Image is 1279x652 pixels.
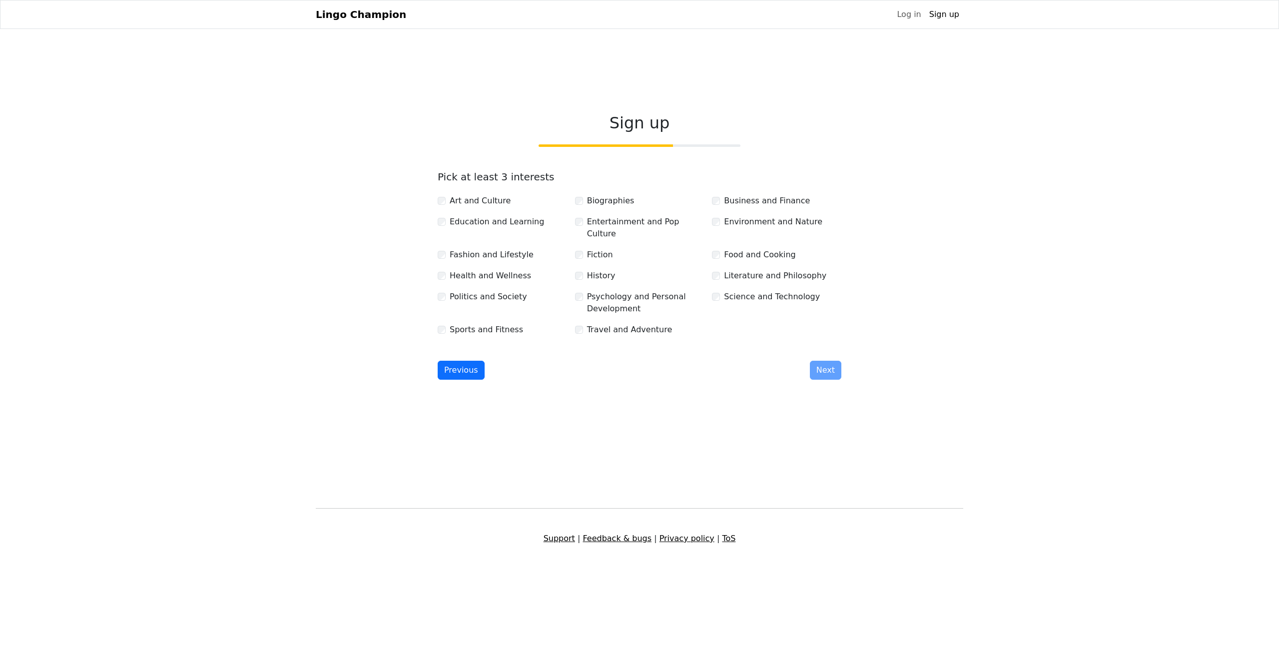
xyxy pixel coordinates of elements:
[724,270,826,282] label: Literature and Philosophy
[724,291,820,303] label: Science and Technology
[583,534,651,543] a: Feedback & bugs
[438,113,841,132] h2: Sign up
[438,171,555,183] label: Pick at least 3 interests
[587,216,704,240] label: Entertainment and Pop Culture
[587,195,635,207] label: Biographies
[450,324,523,336] label: Sports and Fitness
[587,249,613,261] label: Fiction
[724,249,795,261] label: Food and Cooking
[724,216,822,228] label: Environment and Nature
[893,4,925,24] a: Log in
[450,291,527,303] label: Politics and Society
[587,291,704,315] label: Psychology and Personal Development
[450,195,511,207] label: Art and Culture
[587,324,672,336] label: Travel and Adventure
[450,216,544,228] label: Education and Learning
[438,361,485,380] button: Previous
[310,533,969,545] div: | | |
[544,534,575,543] a: Support
[316,4,406,24] a: Lingo Champion
[722,534,735,543] a: ToS
[659,534,714,543] a: Privacy policy
[925,4,963,24] a: Sign up
[587,270,616,282] label: History
[450,249,534,261] label: Fashion and Lifestyle
[450,270,531,282] label: Health and Wellness
[724,195,810,207] label: Business and Finance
